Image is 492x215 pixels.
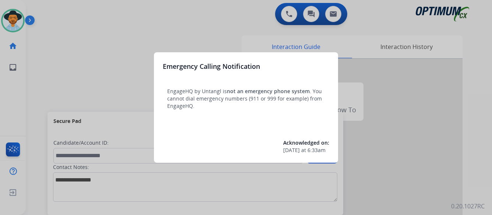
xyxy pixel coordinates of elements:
span: [DATE] [283,147,300,154]
p: 0.20.1027RC [451,202,485,211]
h3: Emergency Calling Notification [163,61,260,71]
span: 6:33am [307,147,326,154]
span: Acknowledged on: [283,139,329,146]
span: not an emergency phone system [227,88,310,95]
p: EngageHQ by Untangl is . You cannot dial emergency numbers (911 or 999 for example) from EngageHQ. [167,88,325,110]
div: at [283,147,329,154]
